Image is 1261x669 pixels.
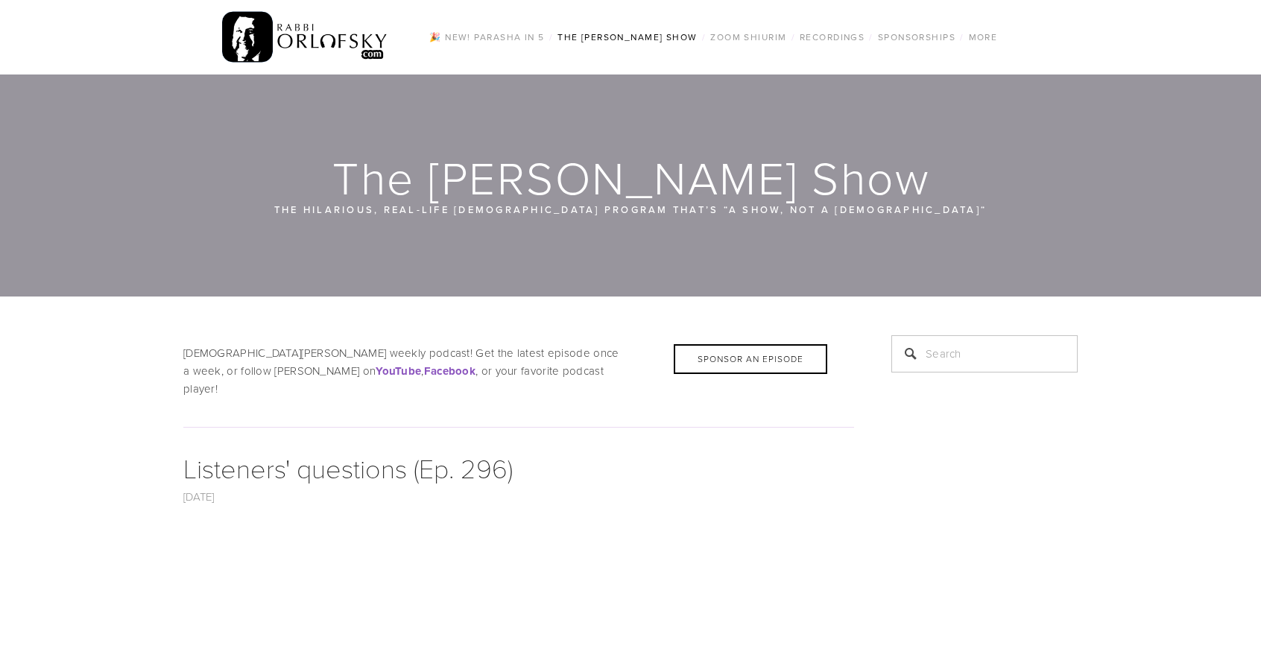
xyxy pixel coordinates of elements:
[706,28,791,47] a: Zoom Shiurim
[891,335,1078,372] input: Search
[183,449,513,486] a: Listeners' questions (Ep. 296)
[553,28,702,47] a: The [PERSON_NAME] Show
[873,28,960,47] a: Sponsorships
[964,28,1002,47] a: More
[273,201,988,218] p: The hilarious, real-life [DEMOGRAPHIC_DATA] program that’s “a show, not a [DEMOGRAPHIC_DATA]“
[960,31,964,43] span: /
[183,489,215,504] a: [DATE]
[183,153,1079,201] h1: The [PERSON_NAME] Show
[425,28,549,47] a: 🎉 NEW! Parasha in 5
[183,344,854,398] p: [DEMOGRAPHIC_DATA][PERSON_NAME] weekly podcast! Get the latest episode once a week, or follow [PE...
[869,31,873,43] span: /
[674,344,827,374] div: Sponsor an Episode
[791,31,795,43] span: /
[795,28,869,47] a: Recordings
[424,363,475,378] a: Facebook
[222,8,388,66] img: RabbiOrlofsky.com
[376,363,421,378] a: YouTube
[702,31,706,43] span: /
[549,31,553,43] span: /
